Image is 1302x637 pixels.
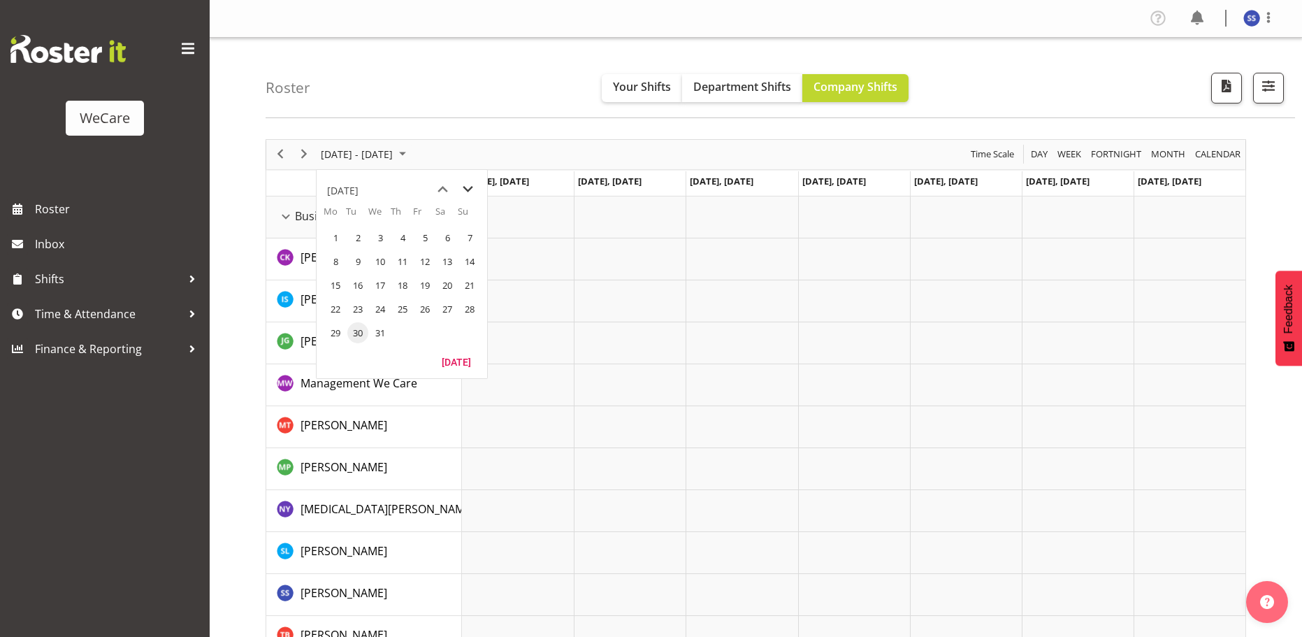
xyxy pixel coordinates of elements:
span: Sunday, July 14, 2024 [459,251,480,272]
span: [DATE], [DATE] [690,175,753,187]
span: Saturday, July 6, 2024 [437,227,458,248]
span: Thursday, July 25, 2024 [392,299,413,320]
span: Inbox [35,234,203,255]
div: June 24 - 30, 2024 [316,140,414,169]
th: We [368,205,391,226]
span: Friday, July 12, 2024 [414,251,435,272]
td: Savita Savita resource [266,574,462,616]
a: [PERSON_NAME] [301,291,387,308]
th: Tu [346,205,368,226]
button: Department Shifts [682,74,802,102]
span: Monday, July 22, 2024 [325,299,346,320]
th: Sa [435,205,458,226]
span: Monday, July 15, 2024 [325,275,346,296]
a: [PERSON_NAME] [301,333,387,350]
span: Friday, July 5, 2024 [414,227,435,248]
span: Tuesday, July 16, 2024 [347,275,368,296]
span: Sunday, July 7, 2024 [459,227,480,248]
span: Feedback [1282,285,1295,334]
td: Nikita Yates resource [266,490,462,532]
button: Your Shifts [602,74,682,102]
span: Finance & Reporting [35,338,182,359]
button: Timeline Week [1055,145,1084,163]
span: Company Shifts [813,79,897,94]
td: Isabel Simcox resource [266,280,462,322]
a: [PERSON_NAME] [301,585,387,601]
span: Fortnight [1090,145,1143,163]
a: Management We Care [301,375,417,392]
th: Su [458,205,480,226]
span: [PERSON_NAME] [301,459,387,475]
span: Thursday, July 11, 2024 [392,251,413,272]
div: title [327,177,359,205]
th: Fr [413,205,435,226]
span: Day [1029,145,1049,163]
td: Chloe Kim resource [266,238,462,280]
img: help-xxl-2.png [1260,595,1274,609]
a: [PERSON_NAME] [301,417,387,434]
button: previous month [430,177,455,202]
button: Timeline Month [1149,145,1188,163]
span: [DATE], [DATE] [578,175,642,187]
span: [PERSON_NAME] [301,585,387,601]
span: [DATE] - [DATE] [319,145,394,163]
span: Time & Attendance [35,303,182,324]
img: Rosterit website logo [10,35,126,63]
button: Next [295,145,314,163]
span: [DATE], [DATE] [465,175,529,187]
span: [PERSON_NAME] [301,543,387,559]
button: next month [455,177,480,202]
span: Roster [35,199,203,220]
span: Tuesday, July 9, 2024 [347,251,368,272]
span: [PERSON_NAME] [301,250,387,265]
span: Tuesday, July 2, 2024 [347,227,368,248]
span: Sunday, July 28, 2024 [459,299,480,320]
span: Tuesday, July 23, 2024 [347,299,368,320]
span: calendar [1194,145,1242,163]
a: [MEDICAL_DATA][PERSON_NAME] [301,501,475,517]
span: Sunday, July 21, 2024 [459,275,480,296]
img: savita-savita11083.jpg [1243,10,1260,27]
span: Your Shifts [613,79,671,94]
td: Michelle Thomas resource [266,406,462,448]
span: Monday, July 8, 2024 [325,251,346,272]
span: Thursday, July 4, 2024 [392,227,413,248]
span: Friday, July 19, 2024 [414,275,435,296]
td: Millie Pumphrey resource [266,448,462,490]
a: [PERSON_NAME] [301,459,387,475]
button: Company Shifts [802,74,909,102]
div: next period [292,140,316,169]
span: Month [1150,145,1187,163]
button: Previous [271,145,290,163]
span: Friday, July 26, 2024 [414,299,435,320]
span: Wednesday, July 17, 2024 [370,275,391,296]
td: Janine Grundler resource [266,322,462,364]
div: previous period [268,140,292,169]
span: Wednesday, July 24, 2024 [370,299,391,320]
span: Thursday, July 18, 2024 [392,275,413,296]
span: Tuesday, July 30, 2024 [347,322,368,343]
span: Monday, July 29, 2024 [325,322,346,343]
span: Monday, July 1, 2024 [325,227,346,248]
a: [PERSON_NAME] [301,249,387,266]
span: Wednesday, July 3, 2024 [370,227,391,248]
span: [DATE], [DATE] [1138,175,1201,187]
span: Shifts [35,269,182,289]
button: Timeline Day [1029,145,1050,163]
h4: Roster [266,80,310,96]
button: Filter Shifts [1253,73,1284,103]
span: Time Scale [969,145,1015,163]
button: Time Scale [969,145,1017,163]
td: Management We Care resource [266,364,462,406]
span: [DATE], [DATE] [802,175,866,187]
div: WeCare [80,108,130,129]
span: Saturday, July 13, 2024 [437,251,458,272]
span: Week [1056,145,1083,163]
td: Business Support Office resource [266,196,462,238]
span: Business Support Office [295,208,421,224]
span: Department Shifts [693,79,791,94]
td: Sarah Lamont resource [266,532,462,574]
